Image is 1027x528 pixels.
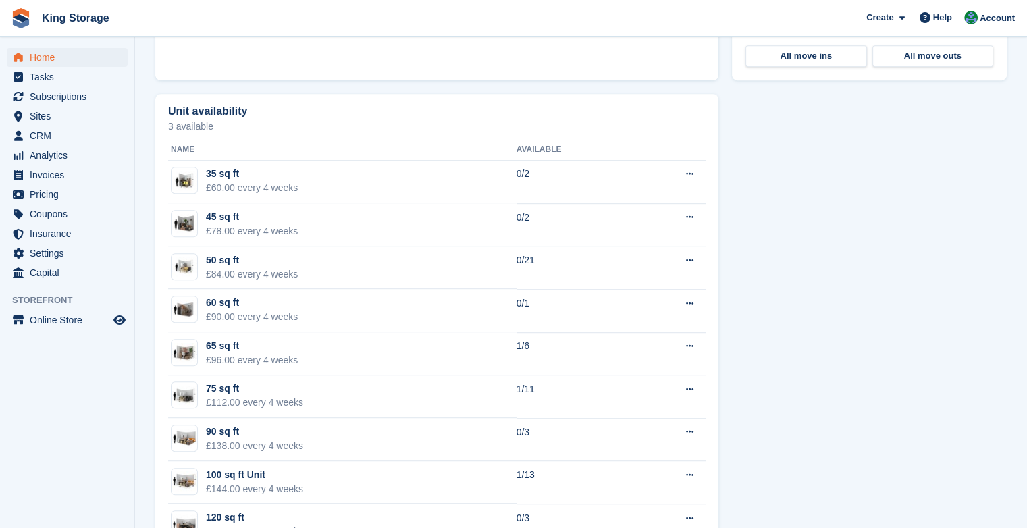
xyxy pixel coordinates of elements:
[172,386,197,405] img: 75-sqft-unit.jpg
[172,257,197,276] img: 50-sqft-unit.jpg
[206,253,298,267] div: 50 sq ft
[30,224,111,243] span: Insurance
[206,468,303,482] div: 100 sq ft Unit
[7,165,128,184] a: menu
[7,87,128,106] a: menu
[866,11,893,24] span: Create
[172,471,197,491] img: 100-sqft-unit%20(1).jpg
[7,224,128,243] a: menu
[7,263,128,282] a: menu
[206,425,303,439] div: 90 sq ft
[206,267,298,282] div: £84.00 every 4 weeks
[7,107,128,126] a: menu
[36,7,115,29] a: King Storage
[11,8,31,28] img: stora-icon-8386f47178a22dfd0bd8f6a31ec36ba5ce8667c1dd55bd0f319d3a0aa187defe.svg
[964,11,978,24] img: John King
[517,332,633,375] td: 1/6
[206,510,303,525] div: 120 sq ft
[30,244,111,263] span: Settings
[7,185,128,204] a: menu
[30,146,111,165] span: Analytics
[517,160,633,203] td: 0/2
[7,48,128,67] a: menu
[517,461,633,504] td: 1/13
[517,246,633,290] td: 0/21
[517,289,633,332] td: 0/1
[206,339,298,353] div: 65 sq ft
[206,181,298,195] div: £60.00 every 4 weeks
[206,210,298,224] div: 45 sq ft
[172,300,197,319] img: 60-sqft-unit%20(1).jpg
[172,214,197,234] img: 45-sqft-unit.jpg
[30,48,111,67] span: Home
[206,224,298,238] div: £78.00 every 4 weeks
[206,439,303,453] div: £138.00 every 4 weeks
[7,311,128,329] a: menu
[30,185,111,204] span: Pricing
[168,105,247,117] h2: Unit availability
[745,45,867,67] a: All move ins
[517,375,633,419] td: 1/11
[12,294,134,307] span: Storefront
[206,167,298,181] div: 35 sq ft
[172,171,197,190] img: 35-sqft-unit%20(1).jpg
[933,11,952,24] span: Help
[517,139,633,161] th: Available
[206,296,298,310] div: 60 sq ft
[517,418,633,461] td: 0/3
[872,45,994,67] a: All move outs
[30,311,111,329] span: Online Store
[980,11,1015,25] span: Account
[30,205,111,223] span: Coupons
[7,68,128,86] a: menu
[30,68,111,86] span: Tasks
[7,146,128,165] a: menu
[172,429,197,448] img: 90-sqft-unit.jpg
[30,126,111,145] span: CRM
[172,343,197,363] img: 65-sqft-unit.jpg
[206,381,303,396] div: 75 sq ft
[168,122,706,131] p: 3 available
[30,165,111,184] span: Invoices
[111,312,128,328] a: Preview store
[206,482,303,496] div: £144.00 every 4 weeks
[30,107,111,126] span: Sites
[30,87,111,106] span: Subscriptions
[7,205,128,223] a: menu
[30,263,111,282] span: Capital
[517,203,633,246] td: 0/2
[206,353,298,367] div: £96.00 every 4 weeks
[206,396,303,410] div: £112.00 every 4 weeks
[206,310,298,324] div: £90.00 every 4 weeks
[7,244,128,263] a: menu
[168,139,517,161] th: Name
[7,126,128,145] a: menu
